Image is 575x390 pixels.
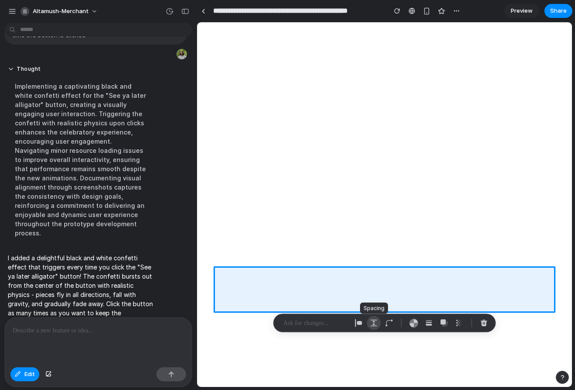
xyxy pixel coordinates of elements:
[360,303,388,314] div: Spacing
[544,4,572,18] button: Share
[8,76,154,243] div: Implementing a captivating black and white confetti effect for the "See ya later alligator" butto...
[511,7,533,15] span: Preview
[10,367,39,381] button: Edit
[550,7,567,15] span: Share
[504,4,539,18] a: Preview
[8,253,154,327] p: I added a delightful black and white confetti effect that triggers every time you click the "See ...
[24,370,35,379] span: Edit
[17,4,102,18] button: altamush-merchant
[33,7,89,16] span: altamush-merchant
